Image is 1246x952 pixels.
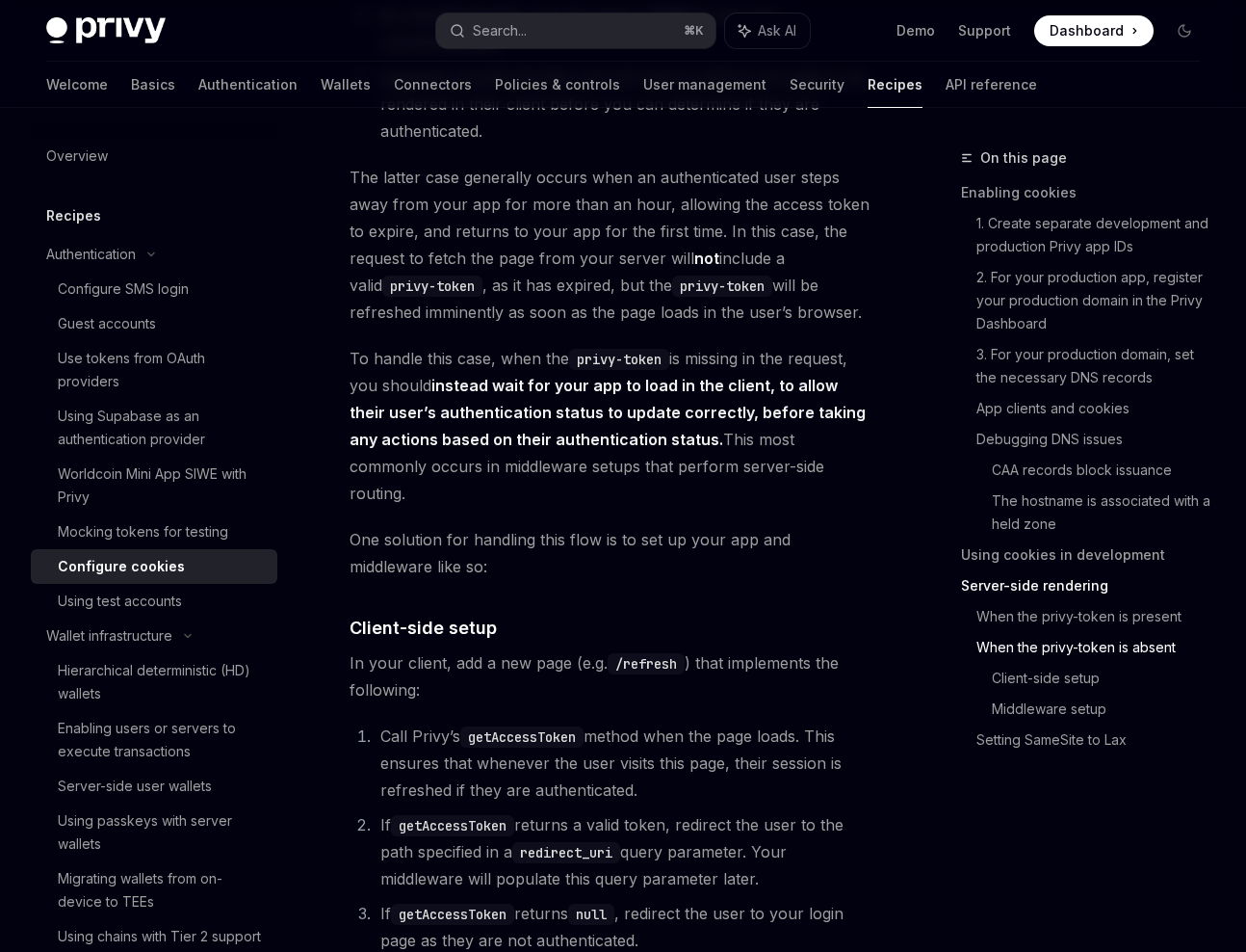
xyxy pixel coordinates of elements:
[58,405,266,451] div: Using Supabase as an authentication provider
[382,276,482,297] code: privy-token
[495,62,620,108] a: Policies & controls
[980,146,1067,170] span: On this page
[350,526,872,580] span: One solution for handling this flow is to set up your app and middleware like so:
[391,815,514,836] code: getAccessToken
[58,925,261,948] div: Using chains with Tier 2 support
[725,13,810,48] button: Ask AI
[350,649,872,703] span: In your client, add a new page (e.g. ) that implements the following:
[672,276,772,297] code: privy-token
[31,399,277,457] a: Using Supabase as an authentication provider
[58,775,212,798] div: Server-side user wallets
[31,306,277,341] a: Guest accounts
[131,62,175,108] a: Basics
[694,249,719,268] strong: not
[992,663,1215,694] a: Client-side setup
[31,584,277,619] a: Using test accounts
[460,727,584,748] code: getAccessToken
[31,139,277,173] a: Overview
[608,653,685,674] code: /refresh
[58,809,266,856] div: Using passkeys with server wallets
[31,769,277,804] a: Server-side user wallets
[790,62,844,108] a: Security
[31,457,277,515] a: Worldcoin Mini App SIWE with Privy
[569,349,669,370] code: privy-token
[46,62,108,108] a: Welcome
[992,455,1215,486] a: CAA records block issuance
[896,21,935,40] a: Demo
[976,339,1215,393] a: 3. For your production domain, set the necessary DNS records
[568,904,614,925] code: null
[961,177,1215,208] a: Enabling cookies
[1034,15,1154,46] a: Dashboard
[31,861,277,919] a: Migrating wallets from on-device to TEEs
[58,590,182,613] div: Using test accounts
[976,393,1215,424] a: App clients and cookies
[961,570,1215,601] a: Server-side rendering
[976,632,1215,663] a: When the privy-token is absent
[350,345,872,507] span: To handle this case, when the is missing in the request, you should This most commonly occurs in ...
[350,615,497,641] span: Client-side setup
[976,725,1215,755] a: Setting SameSite to Lax
[976,208,1215,262] a: 1. Create separate development and production Privy app IDs
[46,624,172,648] div: Wallet infrastructure
[31,711,277,769] a: Enabling users or servers to execute transactions
[46,243,136,266] div: Authentication
[512,842,620,863] code: redirect_uri
[976,262,1215,339] a: 2. For your production app, register your production domain in the Privy Dashboard
[375,811,872,892] li: If returns a valid token, redirect the user to the path specified in a query parameter. Your midd...
[992,694,1215,725] a: Middleware setup
[375,723,872,804] li: Call Privy’s method when the page loads. This ensures that whenever the user visits this page, th...
[394,62,472,108] a: Connectors
[436,13,716,48] button: Search...⌘K
[58,347,266,393] div: Use tokens from OAuth providers
[58,659,266,705] div: Hierarchical deterministic (HD) wallets
[58,867,266,913] div: Migrating wallets from on-device to TEEs
[758,21,796,40] span: Ask AI
[31,341,277,399] a: Use tokens from OAuth providers
[1050,21,1124,40] span: Dashboard
[350,376,866,449] strong: instead wait for your app to load in the client, to allow their user’s authentication status to u...
[58,463,266,509] div: Worldcoin Mini App SIWE with Privy
[31,653,277,711] a: Hierarchical deterministic (HD) wallets
[684,23,704,39] span: ⌘ K
[976,424,1215,455] a: Debugging DNS issues
[58,717,266,763] div: Enabling users or servers to execute transactions
[46,145,108,168] div: Overview
[643,62,766,108] a: User management
[58,555,185,578] div: Configure cookies
[58,312,156,335] div: Guest accounts
[473,19,527,42] div: Search...
[46,204,101,227] h5: Recipes
[350,164,872,326] span: The latter case generally occurs when an authenticated user steps away from your app for more tha...
[31,272,277,306] a: Configure SMS login
[961,540,1215,570] a: Using cookies in development
[321,62,371,108] a: Wallets
[31,515,277,549] a: Mocking tokens for testing
[391,904,514,925] code: getAccessToken
[1169,15,1200,46] button: Toggle dark mode
[992,486,1215,540] a: The hostname is associated with a held zone
[31,549,277,584] a: Configure cookies
[198,62,298,108] a: Authentication
[976,601,1215,632] a: When the privy-token is present
[58,278,189,301] div: Configure SMS login
[46,17,166,44] img: dark logo
[868,62,922,108] a: Recipes
[58,520,228,543] div: Mocking tokens for testing
[946,62,1037,108] a: API reference
[31,804,277,861] a: Using passkeys with server wallets
[958,21,1011,40] a: Support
